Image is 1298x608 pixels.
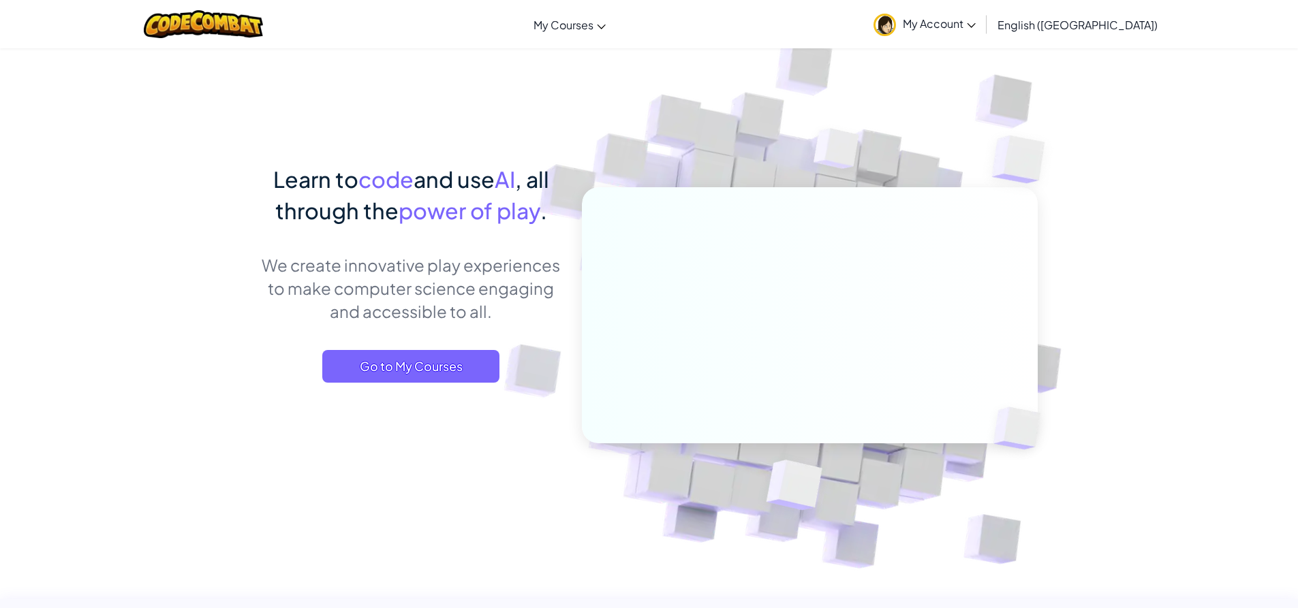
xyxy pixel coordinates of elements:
[261,253,561,323] p: We create innovative play experiences to make computer science engaging and accessible to all.
[788,101,886,203] img: Overlap cubes
[273,165,358,193] span: Learn to
[399,197,540,224] span: power of play
[903,16,976,31] span: My Account
[998,18,1158,32] span: English ([GEOGRAPHIC_DATA])
[970,379,1072,478] img: Overlap cubes
[965,102,1083,217] img: Overlap cubes
[527,6,613,43] a: My Courses
[732,431,854,544] img: Overlap cubes
[534,18,593,32] span: My Courses
[991,6,1164,43] a: English ([GEOGRAPHIC_DATA])
[867,3,983,46] a: My Account
[414,165,495,193] span: and use
[358,165,414,193] span: code
[540,197,547,224] span: .
[144,10,263,38] img: CodeCombat logo
[495,165,515,193] span: AI
[322,350,499,383] a: Go to My Courses
[874,14,896,36] img: avatar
